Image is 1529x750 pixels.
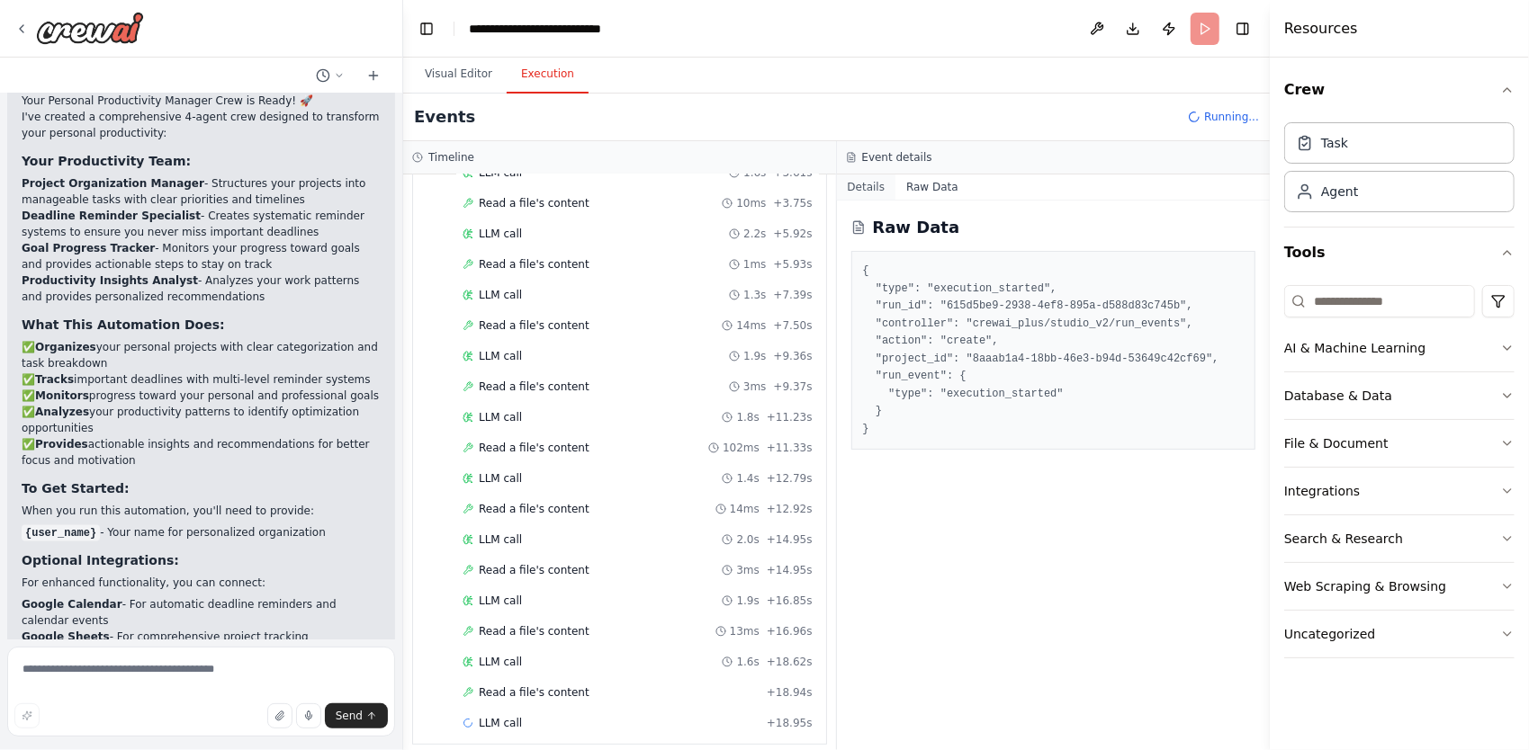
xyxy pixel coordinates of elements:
button: Details [837,174,896,200]
span: 1.9s [743,349,766,363]
strong: Monitors [35,389,89,402]
span: 3ms [743,379,767,394]
strong: What This Automation Does: [22,317,225,332]
strong: Deadline Reminder Specialist [22,210,201,222]
button: Search & Research [1284,515,1515,562]
span: Read a file's content [479,196,589,210]
span: 14ms [730,502,760,516]
strong: To Get Started: [22,481,130,496]
span: LLM call [479,349,522,363]
span: + 11.23s [767,410,813,424]
span: + 12.79s [767,471,813,486]
span: + 12.92s [767,502,813,516]
span: LLM call [479,288,522,302]
span: + 16.85s [767,594,813,608]
li: - For automatic deadline reminders and calendar events [22,596,381,629]
div: Tools [1284,278,1515,673]
li: - Analyzes your work patterns and provides personalized recommendations [22,272,381,305]
span: 1ms [743,257,767,272]
span: 10ms [736,196,766,210]
span: LLM call [479,532,522,547]
button: Hide left sidebar [414,16,439,41]
span: Read a file's content [479,318,589,333]
span: Read a file's content [479,685,589,700]
p: When you run this automation, you'll need to provide: [22,503,381,519]
h2: Events [414,104,475,129]
span: 2.2s [743,227,766,241]
span: + 18.94s [767,685,813,700]
strong: Google Sheets [22,630,110,643]
div: Agent [1321,183,1358,201]
pre: { "type": "execution_started", "run_id": "615d5be9-2938-4ef8-895a-d588d83c745b", "controller": "c... [863,263,1245,438]
button: Web Scraping & Browsing [1284,563,1515,610]
span: LLM call [479,594,522,608]
p: ✅ your personal projects with clear categorization and task breakdown ✅ important deadlines with ... [22,339,381,469]
code: {user_name} [22,525,100,541]
button: Switch to previous chat [309,65,352,86]
h3: Event details [862,150,932,165]
strong: Google Calendar [22,598,122,611]
span: Read a file's content [479,441,589,455]
button: Upload files [267,703,292,728]
button: File & Document [1284,420,1515,467]
span: + 3.75s [773,196,812,210]
button: AI & Machine Learning [1284,325,1515,371]
span: 2.0s [736,532,759,547]
h2: Your Personal Productivity Manager Crew is Ready! 🚀 [22,93,381,109]
span: + 18.62s [767,655,813,669]
span: Read a file's content [479,624,589,638]
div: Task [1321,134,1348,152]
span: 1.8s [736,410,759,424]
strong: Your Productivity Team: [22,154,191,168]
span: 3ms [736,563,760,577]
button: Crew [1284,65,1515,115]
li: - Monitors your progress toward goals and provides actionable steps to stay on track [22,240,381,272]
button: Hide right sidebar [1230,16,1255,41]
button: Send [325,703,388,728]
img: Logo [36,12,144,44]
span: + 14.95s [767,532,813,547]
span: + 5.93s [773,257,812,272]
span: 102ms [723,441,760,455]
span: + 7.50s [773,318,812,333]
div: Search & Research [1284,530,1403,548]
h3: Timeline [428,150,474,165]
strong: Analyzes [35,406,89,418]
strong: Tracks [35,373,74,386]
button: Improve this prompt [14,703,40,728]
button: Click to speak your automation idea [296,703,321,728]
span: LLM call [479,227,522,241]
span: 13ms [730,624,760,638]
span: 1.4s [736,471,759,486]
li: - For comprehensive project tracking spreadsheets [22,629,381,661]
li: - Structures your projects into manageable tasks with clear priorities and timelines [22,175,381,208]
span: LLM call [479,716,522,730]
div: Web Scraping & Browsing [1284,577,1446,595]
button: Execution [507,56,589,94]
span: + 11.33s [767,441,813,455]
p: I've created a comprehensive 4-agent crew designed to transform your personal productivity: [22,109,381,141]
div: Integrations [1284,482,1360,500]
button: Visual Editor [410,56,507,94]
nav: breadcrumb [469,20,644,38]
li: - Creates systematic reminder systems to ensure you never miss important deadlines [22,208,381,240]
span: + 7.39s [773,288,812,302]
span: + 5.92s [773,227,812,241]
strong: Goal Progress Tracker [22,242,155,254]
button: Tools [1284,228,1515,278]
strong: Provides [35,438,88,451]
div: AI & Machine Learning [1284,339,1426,357]
button: Uncategorized [1284,611,1515,657]
span: 1.9s [736,594,759,608]
div: Crew [1284,115,1515,227]
span: + 16.96s [767,624,813,638]
p: For enhanced functionality, you can connect: [22,575,381,591]
span: + 9.37s [773,379,812,394]
span: LLM call [479,410,522,424]
span: 1.6s [736,655,759,669]
span: LLM call [479,471,522,486]
span: 1.3s [743,288,766,302]
span: Read a file's content [479,502,589,516]
li: - Your name for personalized organization [22,524,381,540]
div: Uncategorized [1284,625,1375,643]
